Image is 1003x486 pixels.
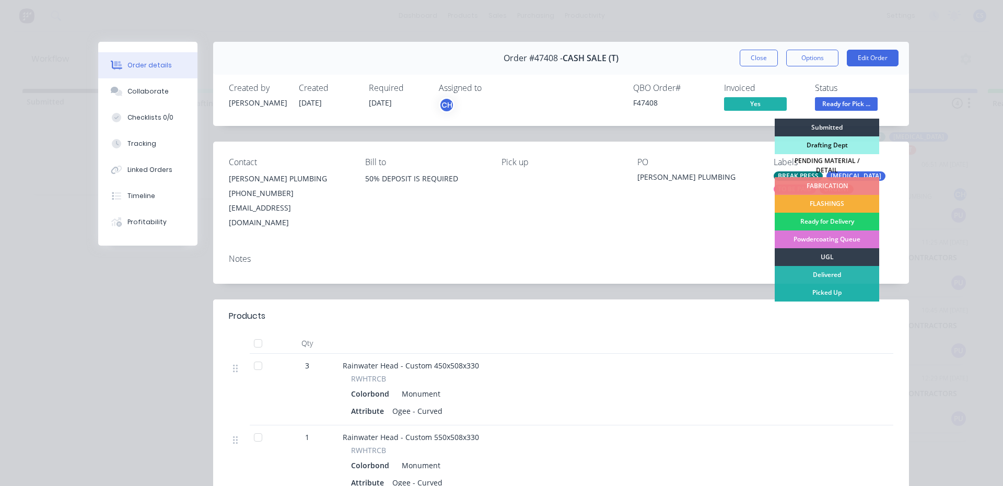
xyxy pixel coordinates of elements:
[229,171,348,230] div: [PERSON_NAME] PLUMBING[PHONE_NUMBER][EMAIL_ADDRESS][DOMAIN_NAME]
[388,403,447,419] div: Ogee - Curved
[351,458,393,473] div: Colorbond
[351,445,386,456] span: RWHTRCB
[775,177,879,195] div: FABRICATION
[127,61,172,70] div: Order details
[351,373,386,384] span: RWHTRCB
[775,154,879,177] div: PENDING MATERIAL / DETAIL
[774,184,816,194] div: TO BE PAID
[229,201,348,230] div: [EMAIL_ADDRESS][DOMAIN_NAME]
[365,171,485,186] div: 50% DEPOSIT IS REQUIRED
[127,139,156,148] div: Tracking
[365,157,485,167] div: Bill to
[369,98,392,108] span: [DATE]
[343,361,479,371] span: Rainwater Head - Custom 450x508x330
[127,87,169,96] div: Collaborate
[775,119,879,136] div: Submitted
[563,53,619,63] span: CASH SALE (T)
[127,165,172,175] div: Linked Orders
[501,157,621,167] div: Pick up
[98,157,197,183] button: Linked Orders
[775,213,879,230] div: Ready for Delivery
[637,157,757,167] div: PO
[775,136,879,154] div: Drafting Dept
[774,157,893,167] div: Labels
[98,105,197,131] button: Checklists 0/0
[365,171,485,205] div: 50% DEPOSIT IS REQUIRED
[229,254,893,264] div: Notes
[299,98,322,108] span: [DATE]
[847,50,899,66] button: Edit Order
[504,53,563,63] span: Order #47408 -
[637,171,757,186] div: [PERSON_NAME] PLUMBING
[786,50,838,66] button: Options
[439,97,454,113] button: CH
[724,97,787,110] span: Yes
[305,360,309,371] span: 3
[127,191,155,201] div: Timeline
[98,209,197,235] button: Profitability
[398,386,440,401] div: Monument
[98,52,197,78] button: Order details
[369,83,426,93] div: Required
[127,217,167,227] div: Profitability
[98,131,197,157] button: Tracking
[633,97,712,108] div: F47408
[229,83,286,93] div: Created by
[127,113,173,122] div: Checklists 0/0
[775,195,879,213] div: FLASHINGS
[276,333,339,354] div: Qty
[439,83,543,93] div: Assigned to
[229,171,348,186] div: [PERSON_NAME] PLUMBING
[98,183,197,209] button: Timeline
[98,78,197,105] button: Collaborate
[305,432,309,443] span: 1
[775,248,879,266] div: UGL
[740,50,778,66] button: Close
[775,284,879,302] div: Picked Up
[351,403,388,419] div: Attribute
[299,83,356,93] div: Created
[775,230,879,248] div: Powdercoating Queue
[229,310,265,322] div: Products
[774,171,823,181] div: BREAK PRESS
[815,97,878,110] span: Ready for Pick ...
[633,83,712,93] div: QBO Order #
[229,157,348,167] div: Contact
[229,186,348,201] div: [PHONE_NUMBER]
[775,266,879,284] div: Delivered
[724,83,802,93] div: Invoiced
[815,83,893,93] div: Status
[343,432,479,442] span: Rainwater Head - Custom 550x508x330
[229,97,286,108] div: [PERSON_NAME]
[351,386,393,401] div: Colorbond
[815,97,878,113] button: Ready for Pick ...
[398,458,440,473] div: Monument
